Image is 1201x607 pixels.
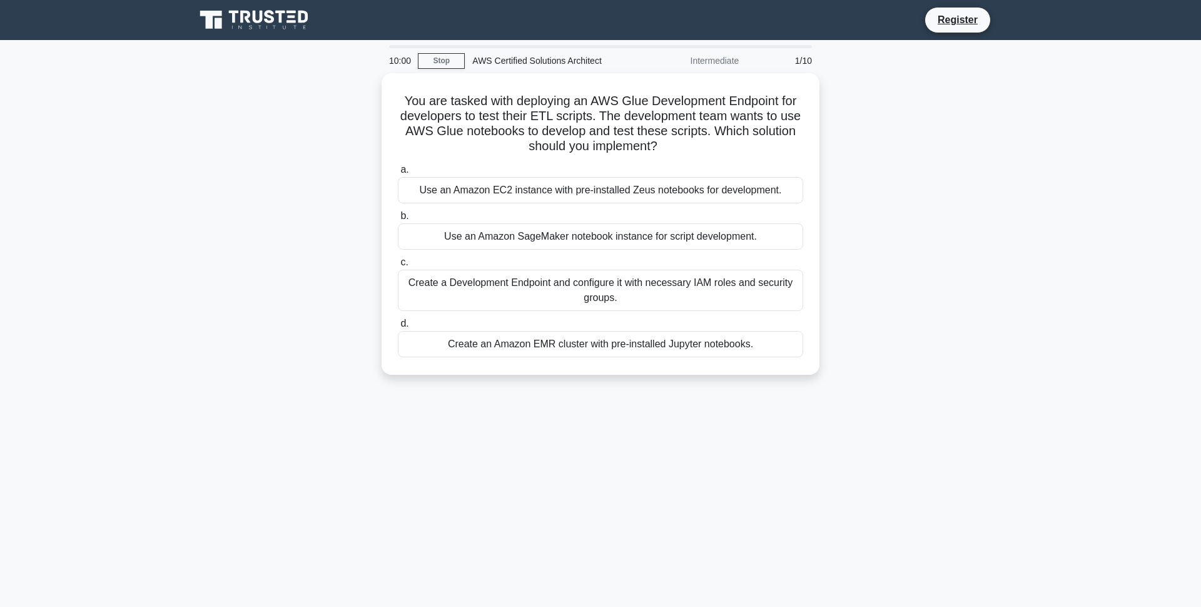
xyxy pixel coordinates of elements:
div: 10:00 [382,48,418,73]
div: Use an Amazon EC2 instance with pre-installed Zeus notebooks for development. [398,177,803,203]
div: Intermediate [637,48,746,73]
div: 1/10 [746,48,819,73]
span: a. [400,164,408,175]
a: Stop [418,53,465,69]
a: Register [930,12,985,28]
div: Create a Development Endpoint and configure it with necessary IAM roles and security groups. [398,270,803,311]
div: Create an Amazon EMR cluster with pre-installed Jupyter notebooks. [398,331,803,357]
span: c. [400,257,408,267]
div: Use an Amazon SageMaker notebook instance for script development. [398,223,803,250]
h5: You are tasked with deploying an AWS Glue Development Endpoint for developers to test their ETL s... [397,93,804,155]
span: b. [400,210,408,221]
span: d. [400,318,408,329]
div: AWS Certified Solutions Architect [465,48,637,73]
